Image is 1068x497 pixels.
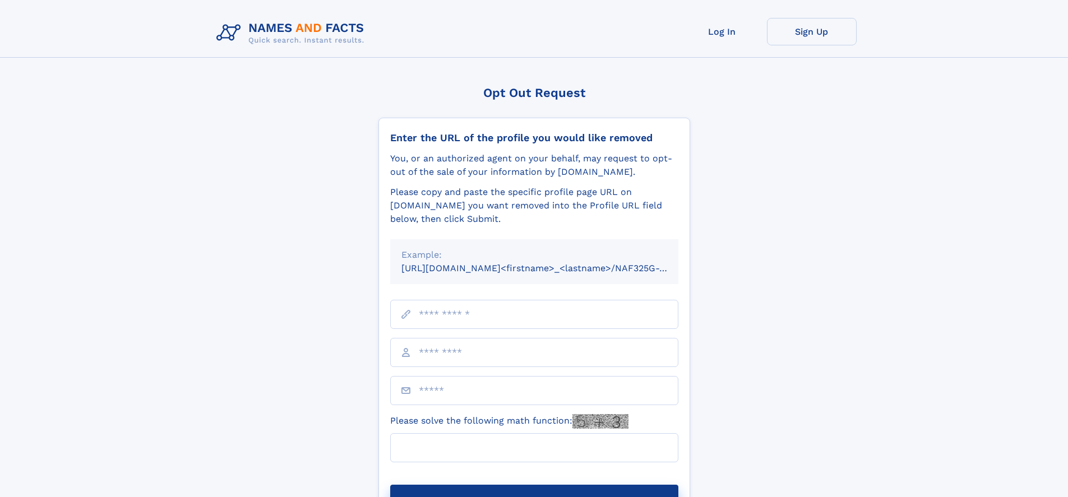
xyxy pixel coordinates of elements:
[401,263,700,273] small: [URL][DOMAIN_NAME]<firstname>_<lastname>/NAF325G-xxxxxxxx
[390,185,678,226] div: Please copy and paste the specific profile page URL on [DOMAIN_NAME] you want removed into the Pr...
[390,414,628,429] label: Please solve the following math function:
[401,248,667,262] div: Example:
[390,152,678,179] div: You, or an authorized agent on your behalf, may request to opt-out of the sale of your informatio...
[378,86,690,100] div: Opt Out Request
[390,132,678,144] div: Enter the URL of the profile you would like removed
[767,18,857,45] a: Sign Up
[212,18,373,48] img: Logo Names and Facts
[677,18,767,45] a: Log In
